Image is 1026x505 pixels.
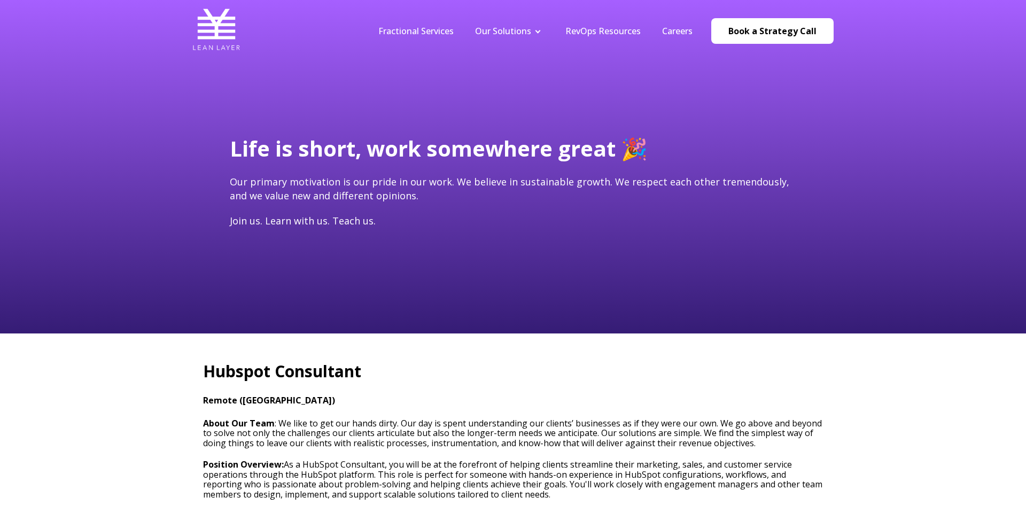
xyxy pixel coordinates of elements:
strong: Position Overview: [203,459,284,470]
span: As a HubSpot Consultant, you will be at the forefront of helping clients streamline their marketi... [203,459,822,500]
a: Our Solutions [475,25,531,37]
img: Lean Layer Logo [192,5,240,53]
span: Join us. Learn with us. Teach us. [230,214,376,227]
strong: Remote ([GEOGRAPHIC_DATA]) [203,394,335,406]
span: Life is short, work somewhere great 🎉 [230,134,648,163]
h2: Hubspot Consultant [203,360,823,383]
div: Navigation Menu [368,25,703,37]
strong: About Our Team [203,417,275,429]
h3: : We like to get our hands dirty. Our day is spent understanding our clients’ businesses as if th... [203,418,823,448]
a: Careers [662,25,693,37]
a: Book a Strategy Call [711,18,834,44]
span: Our primary motivation is our pride in our work. We believe in sustainable growth. We respect eac... [230,175,789,201]
a: RevOps Resources [565,25,641,37]
a: Fractional Services [378,25,454,37]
